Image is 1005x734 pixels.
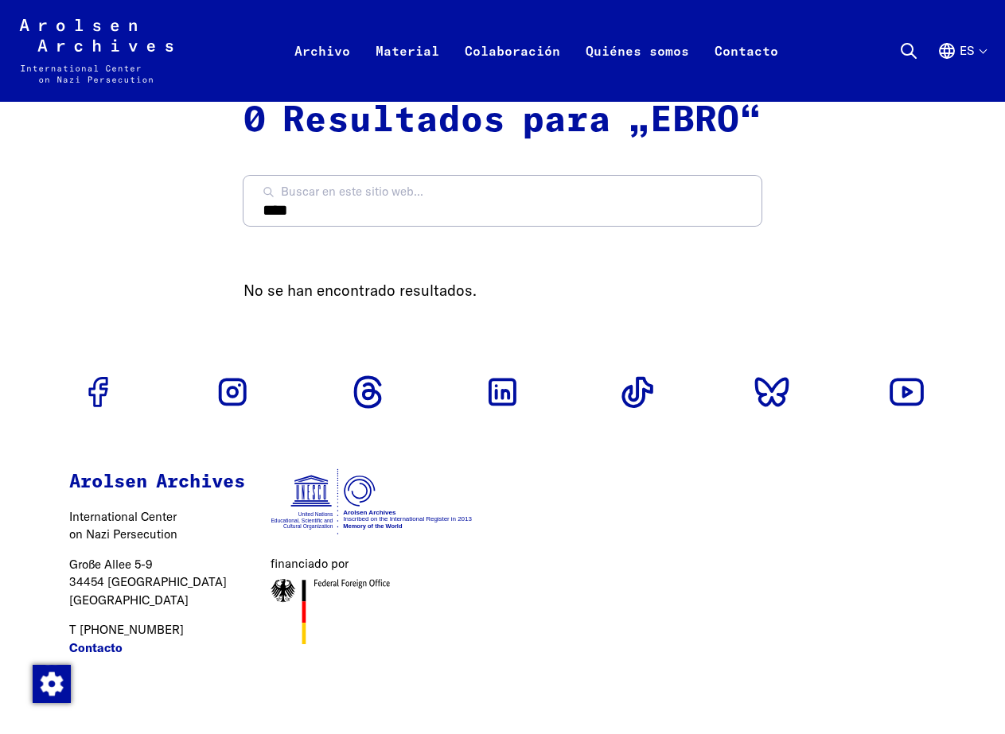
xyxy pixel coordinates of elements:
a: Ir al perfil Threads [342,367,392,417]
a: Quiénes somos [573,38,702,102]
a: Ir al perfil Youtube [882,367,932,417]
button: Español, selección de idioma [937,41,986,99]
figcaption: financiado por [271,555,473,573]
div: Modificar el consentimiento [32,664,70,702]
p: Große Allee 5-9 34454 [GEOGRAPHIC_DATA] [GEOGRAPHIC_DATA] [69,556,245,610]
img: Modificar el consentimiento [33,665,71,703]
a: Ir al perfil Instagram [208,367,258,417]
p: No se han encontrado resultados. [243,279,762,302]
strong: Arolsen Archives [69,473,245,491]
a: Ir al perfil Linkedin [477,367,528,417]
a: Ir al perfil Bluesky [747,367,797,417]
a: Contacto [702,38,791,102]
a: Ir al perfil Tiktok [612,367,662,417]
p: International Center on Nazi Persecution [69,508,245,544]
a: Archivo [282,38,363,102]
a: Contacto [69,639,123,658]
h2: 0 Resultados para „EBRO“ [243,100,762,143]
a: Ir al perfil Facebook [73,367,123,417]
a: Colaboración [452,38,573,102]
p: T [PHONE_NUMBER] [69,621,245,657]
a: Material [363,38,452,102]
nav: Principal [282,19,791,83]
